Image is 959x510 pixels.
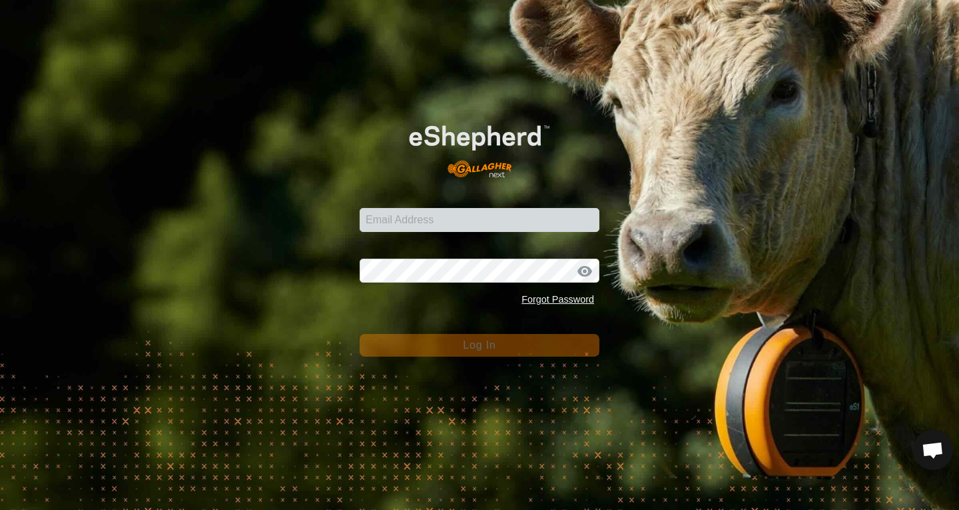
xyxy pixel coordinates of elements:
button: Log In [360,334,599,357]
img: E-shepherd Logo [384,105,575,187]
div: Open chat [913,430,953,470]
input: Email Address [360,208,599,232]
span: Log In [463,339,495,351]
a: Forgot Password [521,294,594,305]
